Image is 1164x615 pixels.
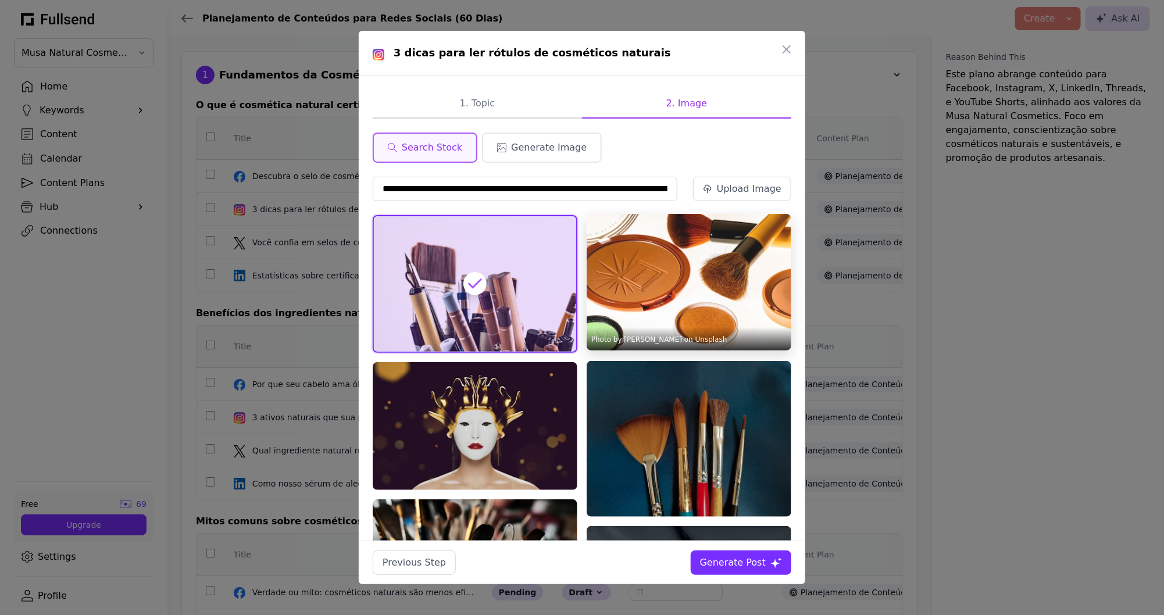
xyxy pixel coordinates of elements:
div: Upload Image [717,182,781,196]
span: Generate Image [511,141,587,155]
button: 1. Topic [373,90,582,119]
span: Search Stock [402,141,462,155]
img: brown and black makeup brush [587,214,791,351]
button: Generate Post [691,550,791,575]
img: a group of brushes sitting on top of a blue surface [587,361,791,517]
button: Upload Image [693,177,791,201]
div: Previous Step [383,556,446,570]
button: 2. Image [582,90,791,119]
img: a mannequin with a crown [373,362,577,490]
button: Search Stock [373,133,477,163]
h1: 3 dicas para ler rótulos de cosméticos naturais [394,45,671,61]
button: Previous Step [373,550,456,575]
div: Generate Post [700,556,766,570]
button: Generate Image [482,133,602,163]
a: Photo by [PERSON_NAME] on Unsplash [591,335,727,344]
